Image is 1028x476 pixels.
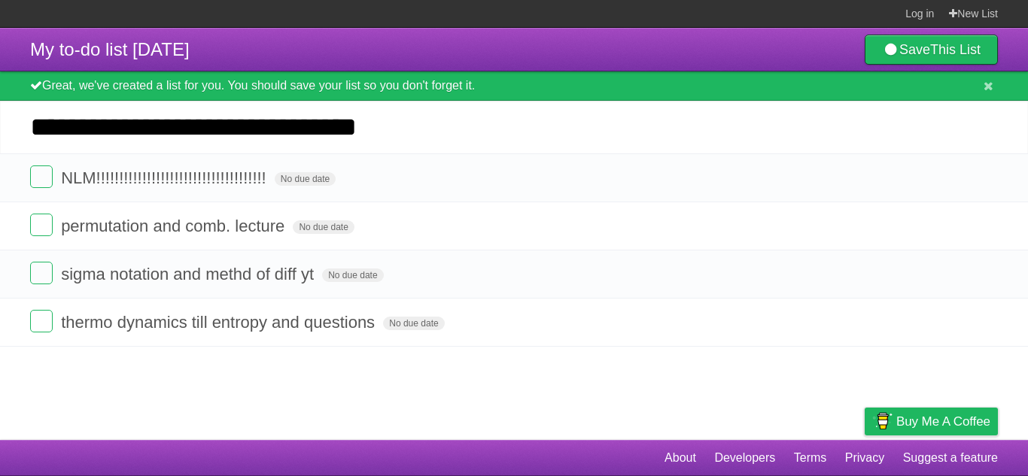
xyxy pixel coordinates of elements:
label: Done [30,214,53,236]
b: This List [930,42,981,57]
a: Terms [794,444,827,472]
a: Buy me a coffee [865,408,998,435]
span: thermo dynamics till entropy and questions [61,313,379,332]
a: SaveThis List [865,35,998,65]
span: permutation and comb. lecture [61,217,288,235]
a: About [665,444,696,472]
span: NLM!!!!!!!!!!!!!!!!!!!!!!!!!!!!!!!!!!!!! [61,168,270,187]
img: Buy me a coffee [872,408,893,434]
label: Done [30,165,53,188]
label: Done [30,262,53,284]
span: No due date [383,317,444,330]
a: Suggest a feature [903,444,998,472]
span: No due date [322,268,383,282]
span: sigma notation and methd of diff yt [61,265,318,283]
span: My to-do list [DATE] [30,39,190,59]
span: Buy me a coffee [896,408,990,435]
a: Privacy [845,444,884,472]
label: Done [30,310,53,332]
span: No due date [275,172,336,186]
span: No due date [293,220,354,234]
a: Developers [714,444,775,472]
